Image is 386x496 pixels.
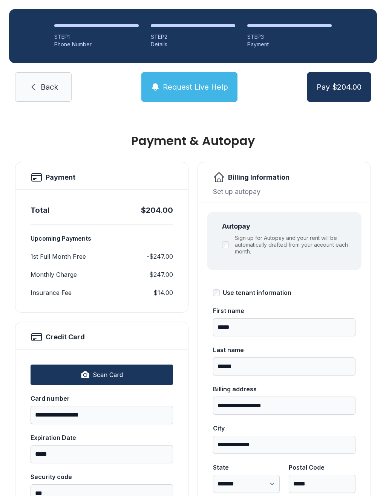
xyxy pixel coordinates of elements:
[223,288,291,297] div: Use tenant information
[213,397,355,415] input: Billing address
[31,394,173,403] div: Card number
[213,318,355,336] input: First name
[41,82,58,92] span: Back
[213,186,355,197] div: Set up autopay
[289,463,355,472] div: Postal Code
[289,475,355,493] input: Postal Code
[213,345,355,354] div: Last name
[213,436,355,454] input: City
[213,463,280,472] div: State
[31,445,173,463] input: Expiration Date
[31,433,173,442] div: Expiration Date
[46,172,75,183] h2: Payment
[46,332,85,342] h2: Credit Card
[141,205,173,215] div: $204.00
[213,424,355,433] div: City
[317,82,361,92] span: Pay $204.00
[15,135,371,147] h1: Payment & Autopay
[54,41,139,48] div: Phone Number
[31,472,173,481] div: Security code
[163,82,228,92] span: Request Live Help
[151,33,235,41] div: STEP 2
[31,288,72,297] dt: Insurance Fee
[235,235,352,255] label: Sign up for Autopay and your rent will be automatically drafted from your account each month.
[31,205,49,215] div: Total
[153,288,173,297] dd: $14.00
[31,406,173,424] input: Card number
[149,270,173,279] dd: $247.00
[247,41,332,48] div: Payment
[31,252,86,261] dt: 1st Full Month Free
[31,234,173,243] h3: Upcoming Payments
[213,357,355,375] input: Last name
[213,475,280,493] select: State
[54,33,139,41] div: STEP 1
[228,172,289,183] h2: Billing Information
[213,385,355,394] div: Billing address
[93,370,123,379] span: Scan Card
[147,252,173,261] dd: -$247.00
[31,270,77,279] dt: Monthly Charge
[222,221,352,232] div: Autopay
[151,41,235,48] div: Details
[213,306,355,315] div: First name
[247,33,332,41] div: STEP 3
